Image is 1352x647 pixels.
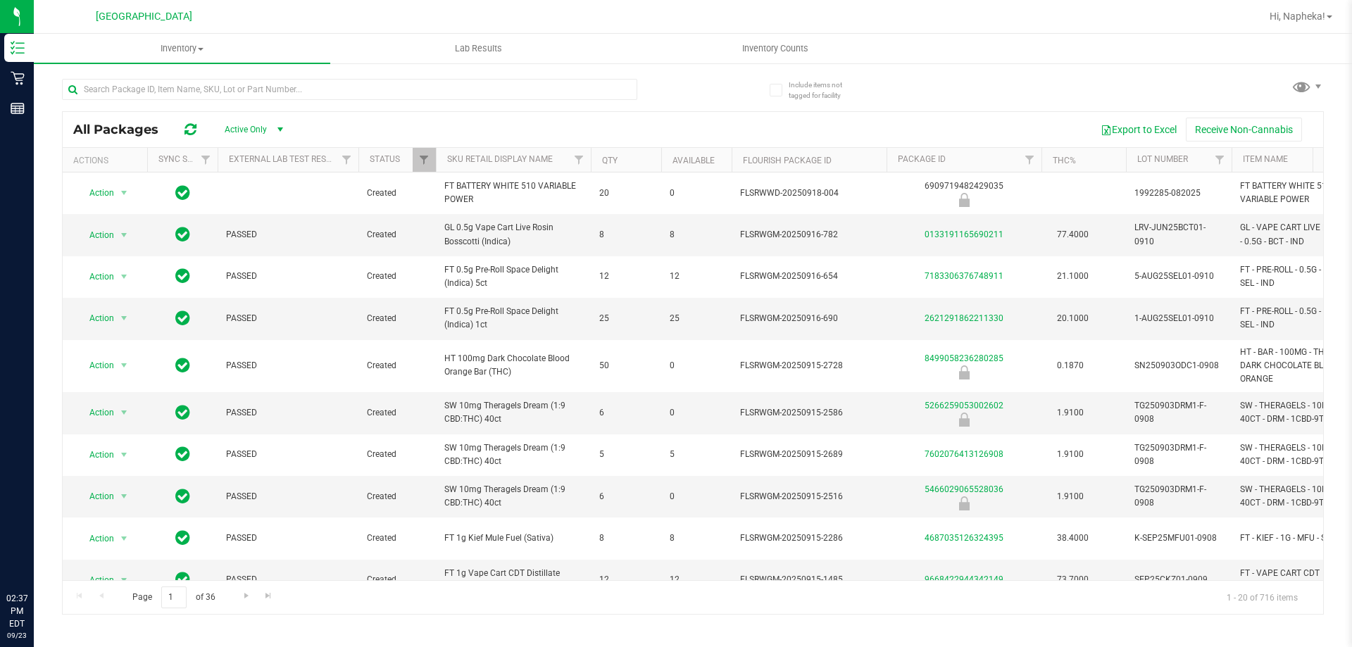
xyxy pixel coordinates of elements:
[226,532,350,545] span: PASSED
[258,586,279,605] a: Go to the last page
[77,570,115,590] span: Action
[1134,573,1223,586] span: SEP25CKZ01-0909
[599,532,653,545] span: 8
[161,586,187,608] input: 1
[115,183,133,203] span: select
[884,413,1044,427] div: Newly Received
[444,221,582,248] span: GL 0.5g Vape Cart Live Rosin Bosscotti (Indica)
[367,448,427,461] span: Created
[1091,118,1186,142] button: Export to Excel
[740,490,878,503] span: FLSRWGM-20250915-2516
[330,34,627,63] a: Lab Results
[568,148,591,172] a: Filter
[740,270,878,283] span: FLSRWGM-20250916-654
[226,359,350,372] span: PASSED
[444,263,582,290] span: FT 0.5g Pre-Roll Space Delight (Indica) 5ct
[115,403,133,422] span: select
[367,312,427,325] span: Created
[1208,148,1232,172] a: Filter
[115,445,133,465] span: select
[436,42,521,55] span: Lab Results
[740,573,878,586] span: FLSRWGM-20250915-1485
[158,154,213,164] a: Sync Status
[740,312,878,325] span: FLSRWGM-20250916-690
[599,312,653,325] span: 25
[77,267,115,287] span: Action
[226,312,350,325] span: PASSED
[11,101,25,115] inline-svg: Reports
[115,529,133,548] span: select
[1186,118,1302,142] button: Receive Non-Cannabis
[1240,305,1346,332] span: FT - PRE-ROLL - 0.5G - 1CT - SEL - IND
[599,448,653,461] span: 5
[599,573,653,586] span: 12
[1134,187,1223,200] span: 1992285-082025
[925,401,1003,410] a: 5266259053002602
[175,403,190,422] span: In Sync
[1270,11,1325,22] span: Hi, Napheka!
[444,532,582,545] span: FT 1g Kief Mule Fuel (Sativa)
[1050,266,1096,287] span: 21.1000
[175,225,190,244] span: In Sync
[6,592,27,630] p: 02:37 PM EDT
[226,406,350,420] span: PASSED
[34,42,330,55] span: Inventory
[670,448,723,461] span: 5
[120,586,227,608] span: Page of 36
[898,154,946,164] a: Package ID
[925,353,1003,363] a: 8499058236280285
[367,490,427,503] span: Created
[1134,312,1223,325] span: 1-AUG25SEL01-0910
[925,271,1003,281] a: 7183306376748911
[1134,359,1223,372] span: SN250903ODC1-0908
[740,359,878,372] span: FLSRWGM-20250915-2728
[77,403,115,422] span: Action
[670,490,723,503] span: 0
[115,356,133,375] span: select
[670,312,723,325] span: 25
[367,359,427,372] span: Created
[925,484,1003,494] a: 5466029065528036
[1240,483,1346,510] span: SW - THERAGELS - 10MG - 40CT - DRM - 1CBD-9THC
[115,308,133,328] span: select
[723,42,827,55] span: Inventory Counts
[175,266,190,286] span: In Sync
[1240,532,1346,545] span: FT - KIEF - 1G - MFU - SAT
[444,399,582,426] span: SW 10mg Theragels Dream (1:9 CBD:THC) 40ct
[1053,156,1076,165] a: THC%
[226,228,350,241] span: PASSED
[1240,441,1346,468] span: SW - THERAGELS - 10MG - 40CT - DRM - 1CBD-9THC
[884,496,1044,510] div: Newly Received
[1050,570,1096,590] span: 73.7000
[413,148,436,172] a: Filter
[367,228,427,241] span: Created
[77,445,115,465] span: Action
[884,193,1044,207] div: Newly Received
[229,154,339,164] a: External Lab Test Result
[1240,221,1346,248] span: GL - VAPE CART LIVE ROSIN - 0.5G - BCT - IND
[789,80,859,101] span: Include items not tagged for facility
[335,148,358,172] a: Filter
[884,365,1044,379] div: Launch Hold
[370,154,400,164] a: Status
[1050,528,1096,548] span: 38.4000
[740,228,878,241] span: FLSRWGM-20250916-782
[670,228,723,241] span: 8
[62,79,637,100] input: Search Package ID, Item Name, SKU, Lot or Part Number...
[670,187,723,200] span: 0
[1240,346,1346,387] span: HT - BAR - 100MG - THC - DARK CHOCOLATE BLOOD ORANGE
[740,187,878,200] span: FLSRWWD-20250918-004
[447,154,553,164] a: Sku Retail Display Name
[77,356,115,375] span: Action
[627,34,923,63] a: Inventory Counts
[1050,356,1091,376] span: 0.1870
[1134,441,1223,468] span: TG250903DRM1-F-0908
[444,567,582,593] span: FT 1g Vape Cart CDT Distillate Cakez (Hybrid)
[599,490,653,503] span: 6
[1018,148,1041,172] a: Filter
[194,148,218,172] a: Filter
[599,228,653,241] span: 8
[115,225,133,245] span: select
[73,122,173,137] span: All Packages
[1240,263,1346,290] span: FT - PRE-ROLL - 0.5G - 5CT - SEL - IND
